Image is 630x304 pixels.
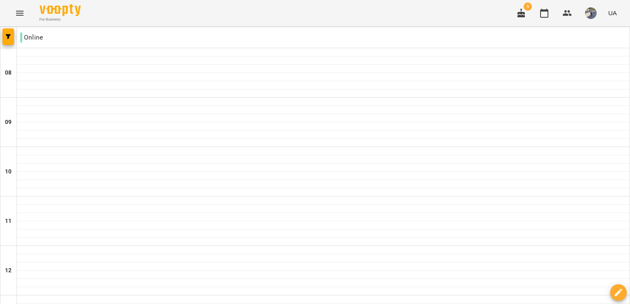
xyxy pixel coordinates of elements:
h6: 09 [5,118,12,127]
img: 9057b12b0e3b5674d2908fc1e5c3d556.jpg [585,7,597,19]
button: Menu [10,3,30,23]
p: Online [20,33,43,42]
span: 6 [524,2,532,11]
h6: 12 [5,266,12,275]
span: UA [608,9,617,17]
button: UA [605,5,620,21]
h6: 10 [5,167,12,176]
span: For Business [40,17,81,22]
h6: 11 [5,217,12,226]
h6: 08 [5,68,12,77]
img: Voopty Logo [40,4,81,16]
